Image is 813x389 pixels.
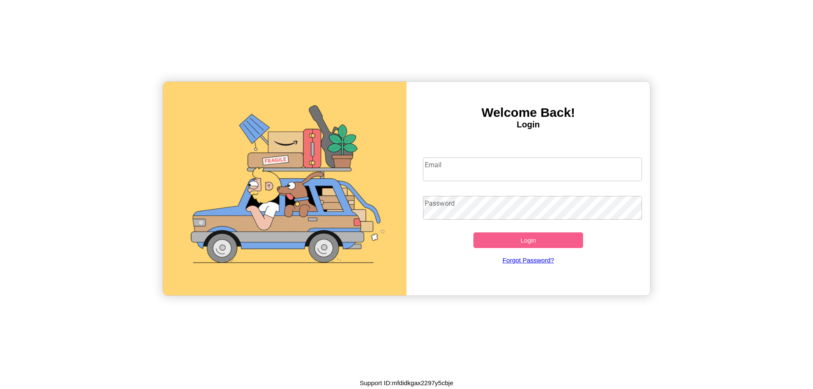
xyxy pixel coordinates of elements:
a: Forgot Password? [419,248,638,272]
h4: Login [406,120,650,130]
button: Login [473,232,583,248]
h3: Welcome Back! [406,105,650,120]
p: Support ID: mfdidkgax2297y5cbje [360,377,454,389]
img: gif [163,82,406,295]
